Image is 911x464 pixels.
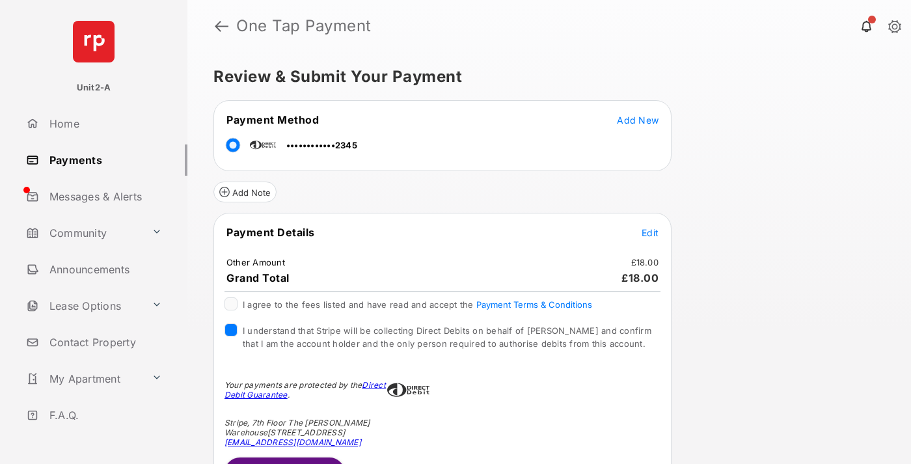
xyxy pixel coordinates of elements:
[21,217,146,249] a: Community
[21,400,187,431] a: F.A.Q.
[642,227,659,238] span: Edit
[21,363,146,394] a: My Apartment
[226,271,290,284] span: Grand Total
[224,418,387,447] div: Stripe, 7th Floor The [PERSON_NAME] Warehouse [STREET_ADDRESS]
[617,115,659,126] span: Add New
[21,181,187,212] a: Messages & Alerts
[617,113,659,126] button: Add New
[224,380,386,400] a: Direct Debit Guarantee
[243,325,651,349] span: I understand that Stripe will be collecting Direct Debits on behalf of [PERSON_NAME] and confirm ...
[21,254,187,285] a: Announcements
[224,380,387,400] div: Your payments are protected by the .
[224,437,361,447] a: [EMAIL_ADDRESS][DOMAIN_NAME]
[77,81,111,94] p: Unit2-A
[476,299,592,310] button: I agree to the fees listed and have read and accept the
[213,69,875,85] h5: Review & Submit Your Payment
[621,271,659,284] span: £18.00
[226,113,319,126] span: Payment Method
[236,18,372,34] strong: One Tap Payment
[226,226,315,239] span: Payment Details
[21,290,146,321] a: Lease Options
[226,256,286,268] td: Other Amount
[21,327,187,358] a: Contact Property
[213,182,277,202] button: Add Note
[21,144,187,176] a: Payments
[243,299,592,310] span: I agree to the fees listed and have read and accept the
[286,140,357,150] span: ••••••••••••2345
[73,21,115,62] img: svg+xml;base64,PHN2ZyB4bWxucz0iaHR0cDovL3d3dy53My5vcmcvMjAwMC9zdmciIHdpZHRoPSI2NCIgaGVpZ2h0PSI2NC...
[631,256,660,268] td: £18.00
[21,108,187,139] a: Home
[642,226,659,239] button: Edit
